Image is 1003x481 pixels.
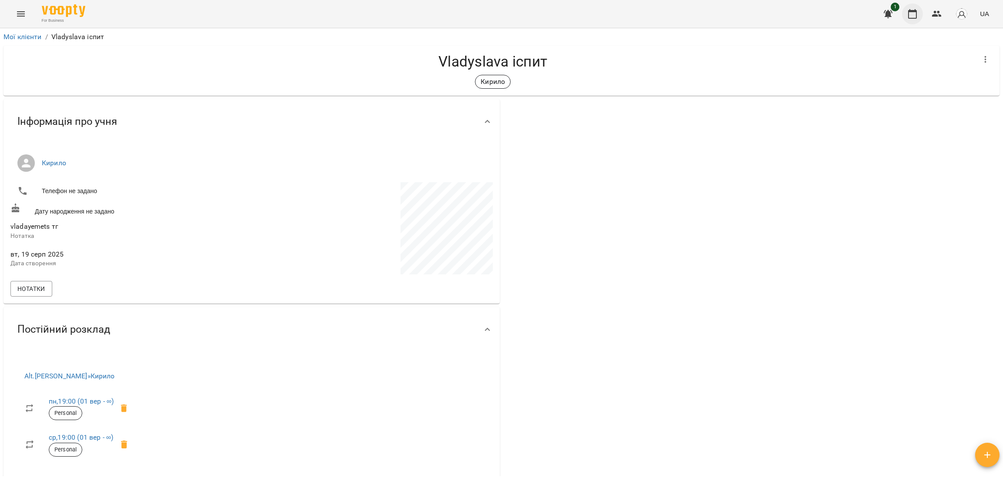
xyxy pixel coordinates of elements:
a: Alt.[PERSON_NAME]»Кирило [24,372,115,380]
span: UA [980,9,989,18]
span: Нотатки [17,284,45,294]
p: Дата створення [10,259,250,268]
h4: Vladyslava іспит [10,53,975,70]
img: avatar_s.png [956,8,968,20]
span: Постійний розклад [17,323,110,336]
div: Кирило [475,75,511,89]
li: Телефон не задано [10,182,250,200]
span: 1 [891,3,899,11]
img: Voopty Logo [42,4,85,17]
a: ср,19:00 (01 вер - ∞) [49,433,113,441]
button: Нотатки [10,281,52,297]
span: вт, 19 серп 2025 [10,249,250,260]
span: Інформація про учня [17,115,117,128]
div: Дату народження не задано [9,201,252,217]
div: Інформація про учня [3,99,500,144]
button: Menu [10,3,31,24]
p: Vladyslava іспит [51,32,104,42]
span: Personal [49,446,82,454]
nav: breadcrumb [3,32,1000,42]
a: Кирило [42,159,66,167]
span: Видалити приватний урок Кирило пн 19:00 клієнта Vladyslava іспит [114,398,135,419]
p: Нотатка [10,232,250,240]
a: пн,19:00 (01 вер - ∞) [49,397,114,405]
a: Мої клієнти [3,33,42,41]
div: Постійний розклад [3,307,500,352]
span: Видалити приватний урок Кирило ср 19:00 клієнта Vladyslava іспит [114,434,135,455]
span: For Business [42,18,85,23]
span: Personal [49,409,82,417]
span: vladayemets тг [10,222,58,230]
li: / [45,32,48,42]
p: Кирило [481,77,505,87]
button: UA [976,6,993,22]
